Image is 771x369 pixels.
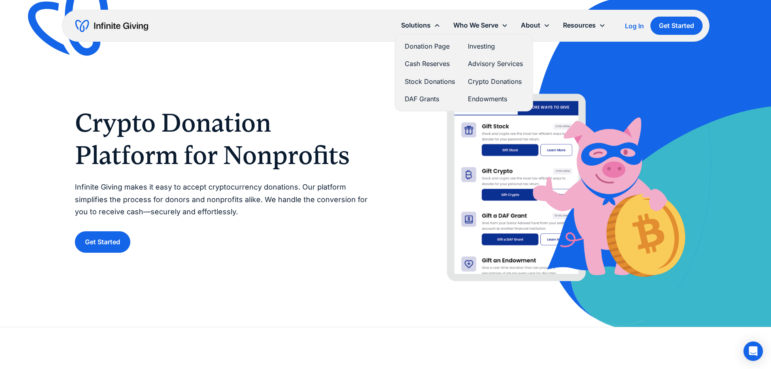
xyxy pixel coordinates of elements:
div: About [514,17,556,34]
div: Resources [563,20,596,31]
img: Accept bitcoin donations from supporters using Infinite Giving’s crypto donation platform. [402,78,697,282]
div: Who We Serve [453,20,498,31]
a: Donation Page [405,41,455,52]
a: Cash Reserves [405,58,455,69]
a: Stock Donations [405,76,455,87]
div: Solutions [395,17,447,34]
div: About [521,20,540,31]
a: Crypto Donations [468,76,523,87]
div: Open Intercom Messenger [743,341,763,361]
a: DAF Grants [405,94,455,105]
a: Get Started [75,231,130,253]
a: Investing [468,41,523,52]
h1: Crypto Donation Platform for Nonprofits [75,107,370,171]
div: Log In [625,23,644,29]
a: Get Started [650,17,703,35]
a: Advisory Services [468,58,523,69]
div: Who We Serve [447,17,514,34]
nav: Solutions [395,34,533,111]
a: Endowments [468,94,523,105]
p: Infinite Giving makes it easy to accept cryptocurrency donations. Our platform simplifies the pro... [75,181,370,218]
div: Resources [556,17,612,34]
a: Log In [625,21,644,31]
div: Solutions [401,20,431,31]
a: home [75,19,148,32]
